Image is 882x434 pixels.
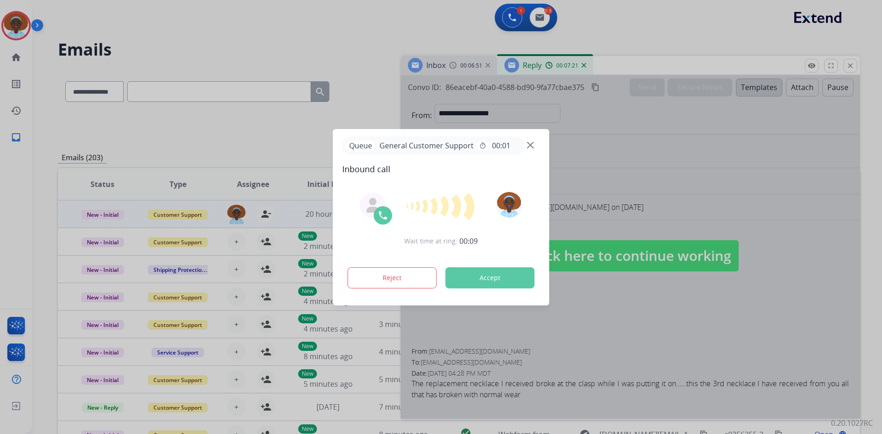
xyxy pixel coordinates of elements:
span: 00:09 [459,236,478,247]
img: call-icon [378,210,389,221]
span: Wait time at ring: [404,237,458,246]
img: avatar [496,192,522,218]
img: close-button [527,141,534,148]
span: Inbound call [342,163,540,175]
button: Reject [348,267,437,288]
img: agent-avatar [366,198,380,213]
mat-icon: timer [479,142,486,149]
span: General Customer Support [376,140,477,151]
p: 0.20.1027RC [831,417,873,428]
p: Queue [346,140,376,152]
span: 00:01 [492,140,510,151]
button: Accept [446,267,535,288]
